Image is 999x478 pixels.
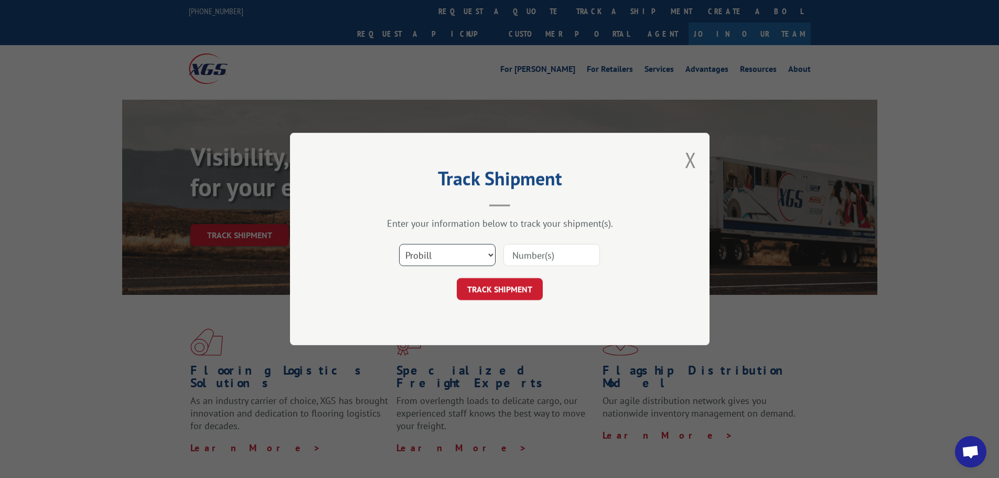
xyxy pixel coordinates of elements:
div: Enter your information below to track your shipment(s). [342,217,657,229]
div: Open chat [955,436,986,468]
h2: Track Shipment [342,171,657,191]
button: TRACK SHIPMENT [457,278,543,300]
input: Number(s) [503,244,600,266]
button: Close modal [685,146,696,174]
